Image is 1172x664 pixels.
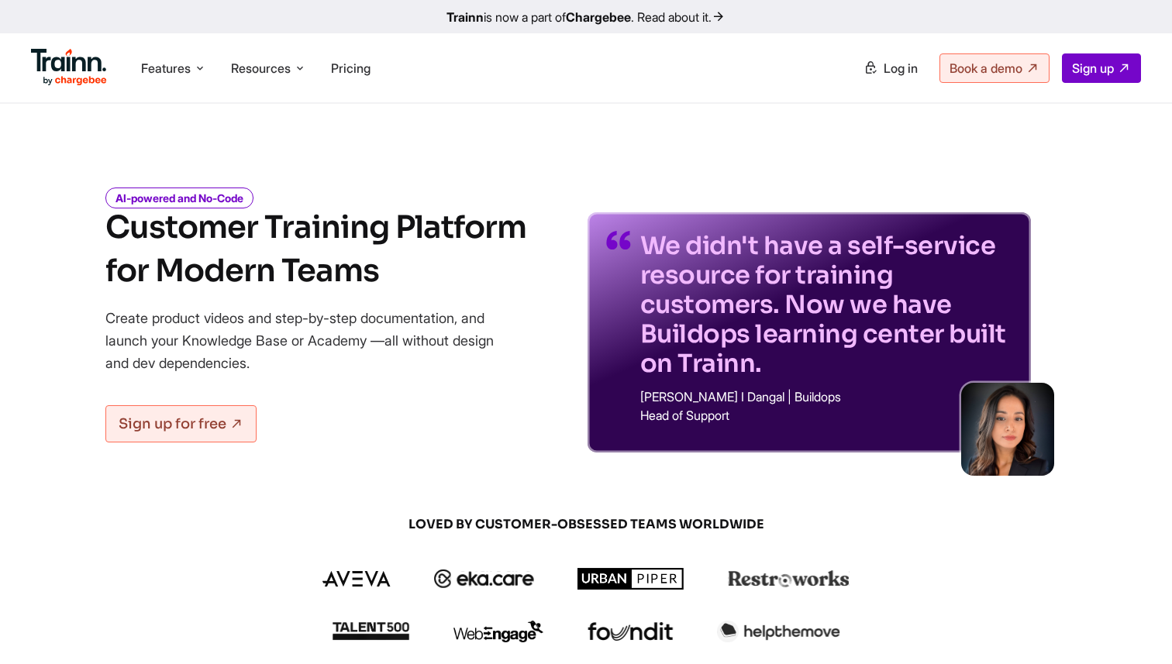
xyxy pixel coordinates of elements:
[587,622,674,641] img: foundit logo
[566,9,631,25] b: Chargebee
[640,390,1012,403] p: [PERSON_NAME] I Dangal | Buildops
[577,568,684,590] img: urbanpiper logo
[322,571,391,587] img: aveva logo
[231,60,291,77] span: Resources
[1062,53,1141,83] a: Sign up
[105,307,516,374] p: Create product videos and step-by-step documentation, and launch your Knowledge Base or Academy —...
[717,621,840,642] img: helpthemove logo
[105,405,257,442] a: Sign up for free
[446,9,484,25] b: Trainn
[854,54,927,82] a: Log in
[939,53,1050,83] a: Book a demo
[606,231,631,249] img: quotes-purple.41a7099.svg
[31,49,107,86] img: Trainn Logo
[331,60,371,76] a: Pricing
[214,516,958,533] span: LOVED BY CUSTOMER-OBSESSED TEAMS WORLDWIDE
[640,409,1012,421] p: Head of Support
[884,60,918,76] span: Log in
[434,569,535,588] img: ekacare logo
[640,231,1012,378] p: We didn't have a self-service resource for training customers. Now we have Buildops learning cent...
[141,60,191,77] span: Features
[1094,590,1172,664] iframe: Chat Widget
[728,570,850,587] img: restroworks logo
[950,60,1022,76] span: Book a demo
[453,621,543,642] img: webengage logo
[1072,60,1114,76] span: Sign up
[961,383,1054,476] img: sabina-buildops.d2e8138.png
[105,188,253,208] i: AI-powered and No-Code
[332,621,409,641] img: talent500 logo
[105,206,526,293] h1: Customer Training Platform for Modern Teams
